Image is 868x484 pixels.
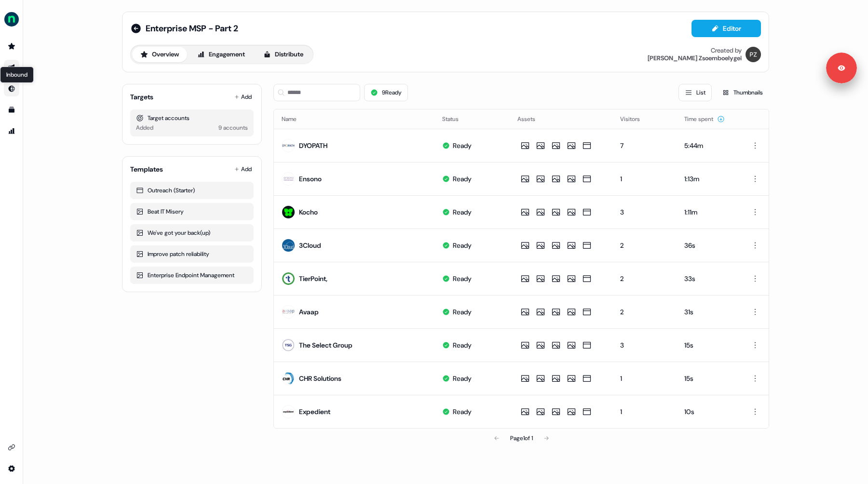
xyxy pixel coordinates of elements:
div: Ready [453,340,472,350]
div: 9 accounts [218,123,248,133]
a: Go to integrations [4,461,19,476]
div: Ready [453,407,472,417]
div: 7 [620,141,669,150]
div: Created by [711,47,742,54]
th: Assets [510,109,612,129]
div: Target accounts [136,113,248,123]
div: TierPoint, [299,274,327,283]
div: 5:44m [684,141,731,150]
div: Ready [453,274,472,283]
button: Status [442,110,470,128]
div: 3 [620,340,669,350]
div: Beat IT Misery [136,207,248,216]
div: 36s [684,241,731,250]
a: Go to prospects [4,39,19,54]
div: Targets [130,92,153,102]
a: Go to outbound experience [4,60,19,75]
div: Page 1 of 1 [510,433,533,443]
button: Editor [692,20,761,37]
button: Overview [132,47,187,62]
button: Time spent [684,110,725,128]
div: CHR Solutions [299,374,341,383]
button: Name [282,110,308,128]
div: 1:13m [684,174,731,184]
div: Ready [453,174,472,184]
div: Templates [130,164,163,174]
div: We've got your back(up) [136,228,248,238]
div: Ready [453,307,472,317]
span: Enterprise MSP - Part 2 [146,23,238,34]
button: Distribute [255,47,312,62]
div: 3Cloud [299,241,321,250]
div: 1 [620,374,669,383]
div: Ready [453,141,472,150]
button: 9Ready [364,84,408,101]
div: The Select Group [299,340,353,350]
div: Kocho [299,207,318,217]
div: 2 [620,241,669,250]
button: List [678,84,712,101]
div: 10s [684,407,731,417]
div: 1 [620,174,669,184]
div: [PERSON_NAME] Zsoemboelygei [648,54,742,62]
a: Go to Inbound [4,81,19,96]
div: 33s [684,274,731,283]
div: Ready [453,374,472,383]
div: DYOPATH [299,141,327,150]
div: Ready [453,207,472,217]
div: Enterprise Endpoint Management [136,270,248,280]
div: Outreach (Starter) [136,186,248,195]
a: Go to integrations [4,440,19,455]
div: 3 [620,207,669,217]
a: Go to templates [4,102,19,118]
a: Go to attribution [4,123,19,139]
div: 15s [684,374,731,383]
div: Added [136,123,153,133]
div: Ready [453,241,472,250]
div: Expedient [299,407,330,417]
button: Add [232,90,254,104]
div: 31s [684,307,731,317]
div: 1:11m [684,207,731,217]
button: Thumbnails [716,84,769,101]
div: Improve patch reliability [136,249,248,259]
div: 1 [620,407,669,417]
button: Engagement [189,47,253,62]
img: Petra [746,47,761,62]
div: 2 [620,307,669,317]
div: 15s [684,340,731,350]
button: Add [232,162,254,176]
button: Visitors [620,110,651,128]
div: Avaap [299,307,319,317]
div: 2 [620,274,669,283]
div: Ensono [299,174,322,184]
a: Editor [692,25,761,35]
